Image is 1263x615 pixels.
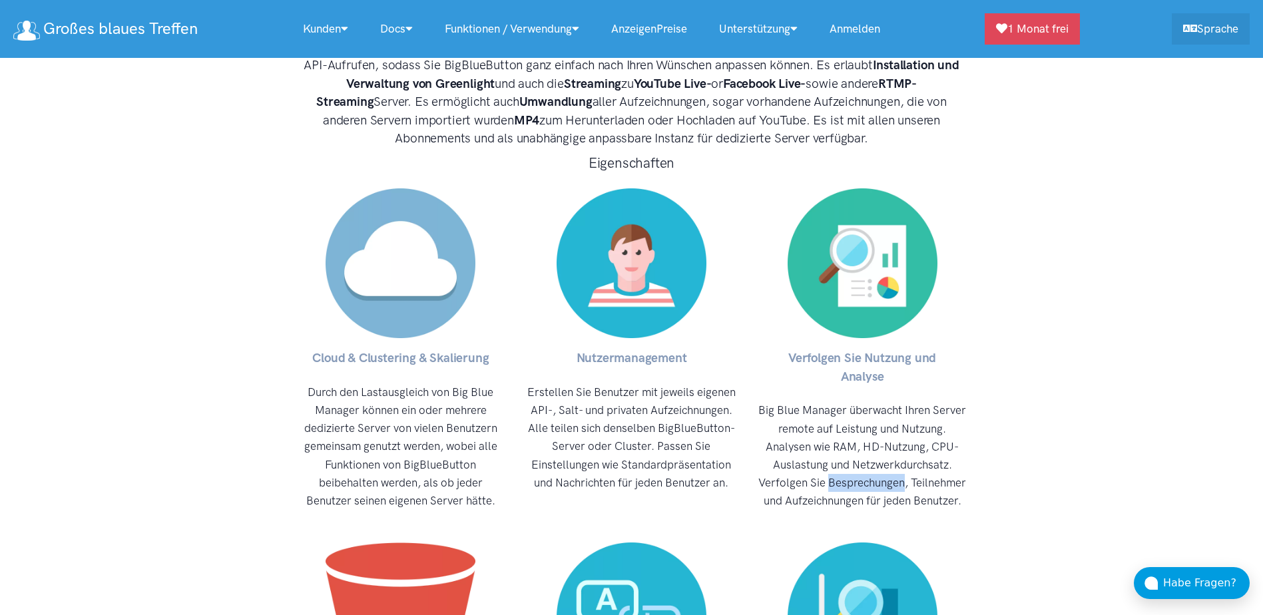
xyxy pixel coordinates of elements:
p: Durch den Lastausgleich von Big Blue Manager können ein oder mehrere dedizierte Server von vielen... [296,383,506,510]
p: Big Blue Manager überwacht Ihren Server remote auf Leistung und Nutzung. Analysen wie RAM, HD-Nut... [758,401,967,510]
a: Docs [364,15,429,43]
strong: Streaming [564,76,621,91]
strong: Umwandlung [519,94,593,109]
div: Habe Fragen? [1163,574,1250,592]
img: Nutzermanagement [557,188,706,338]
a: Unterstützung [703,15,814,43]
strong: YouTube Live- [634,76,712,91]
img: Verfolgen Sie Nutzung und Analyse [788,188,937,338]
p: Erstellen Sie Benutzer mit jeweils eigenen API-, Salt- und privaten Aufzeichnungen. Alle teilen s... [527,383,736,492]
img: Logo [13,21,40,41]
strong: Installation und Verwaltung von Greenlight [346,57,959,91]
a: AnzeigenPreise [595,15,703,43]
a: 1 Monat frei [985,13,1080,45]
a: Kunden [287,15,364,43]
img: Cloud & Clustering & Skalierung [326,188,475,338]
strong: Facebook Live- [723,76,806,91]
strong: Verfolgen Sie Nutzung und Analyse [788,350,936,384]
h4: Big Blue Manager für BigBlueButton steht allen zur Verfügung, die sich für Big Blue Meeting anmel... [299,19,965,148]
h3: Eigenschaften [299,153,965,172]
a: Großes blaues Treffen [13,15,198,43]
strong: Cloud & Clustering & Skalierung [312,350,489,365]
strong: MP4 [514,112,539,128]
button: Habe Fragen? [1134,567,1250,599]
a: Anmelden [814,15,896,43]
strong: Nutzermanagement [577,350,687,365]
a: Sprache [1172,13,1250,45]
a: Funktionen / Verwendung [429,15,595,43]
